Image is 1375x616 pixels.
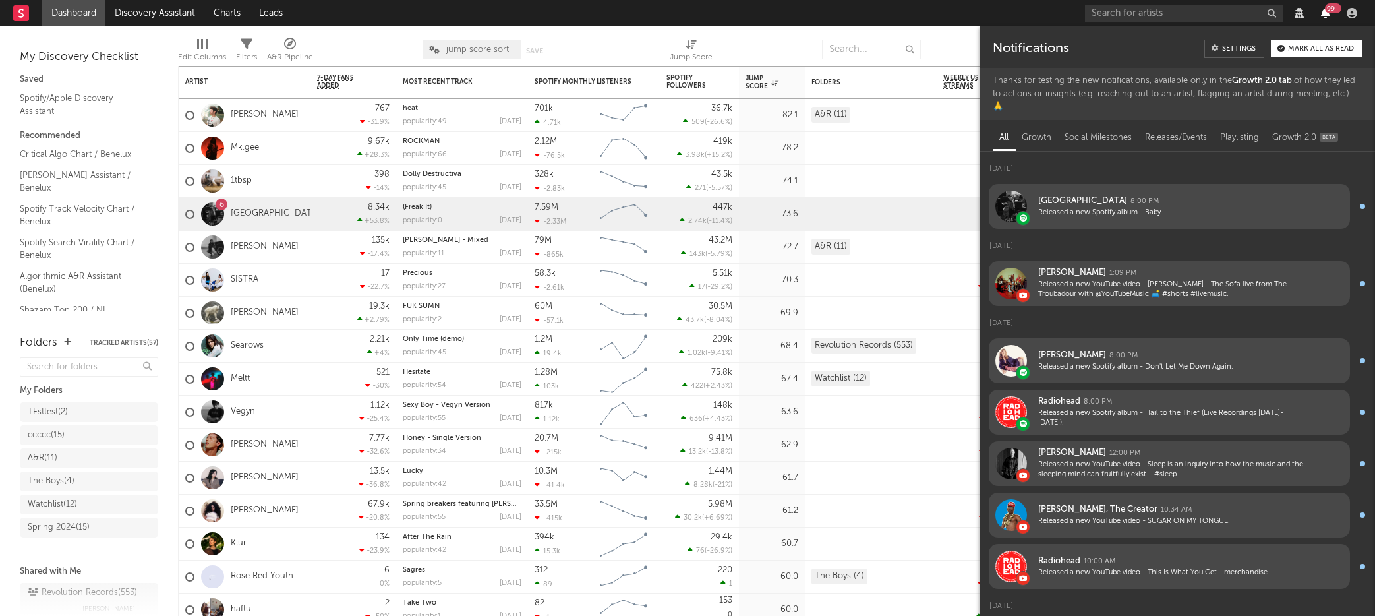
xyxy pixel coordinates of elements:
div: [DATE] [500,481,521,488]
a: SISTRA [231,274,258,286]
div: Notifications [993,40,1068,58]
div: -76.5k [535,151,565,160]
svg: Chart title [594,198,653,231]
div: popularity: 11 [403,250,444,257]
a: Only Time (demo) [403,336,464,343]
div: 33.5M [535,500,558,508]
a: [PERSON_NAME] [231,307,299,319]
span: -13.8 % [708,448,730,456]
span: 271 [695,185,706,192]
div: [DATE] [500,514,521,521]
div: 817k [535,401,553,410]
div: 4.71k [535,118,561,127]
div: 209k [713,335,732,344]
div: Hesitate [403,369,521,376]
div: [DATE] [980,306,1375,332]
div: heat [403,105,521,112]
a: 1tbsp [231,175,252,187]
span: +15.2 % [707,152,730,159]
button: 99+ [1321,8,1330,18]
span: -29.2 % [707,284,730,291]
a: Searows [231,340,264,352]
div: 13.5k [370,467,390,476]
div: 1:09 PM [1109,268,1136,280]
div: 10.3M [535,467,558,476]
a: TEsttest(2) [20,402,158,422]
div: -2.33M [535,217,566,226]
div: [DATE] [980,152,1375,177]
span: 43.7k [686,317,704,324]
div: Saved [20,72,158,88]
div: 17 [381,269,390,278]
div: 1.44M [709,467,732,476]
div: Folders [20,335,57,351]
div: [DATE] [500,151,521,158]
div: My Discovery Checklist [20,49,158,65]
svg: Chart title [594,330,653,363]
div: popularity: 34 [403,448,446,455]
div: popularity: 49 [403,118,447,125]
div: Filters [236,49,257,65]
div: Released a new YouTube video - [PERSON_NAME] - The Sofa live from The Troubadour with ​⁠​⁠@YouTub... [1038,280,1305,299]
div: 767 [375,104,390,113]
a: Sexy Boy - Vegyn Version [403,402,490,409]
div: A&R (11) [811,107,850,123]
div: Released a new Spotify album - Baby. [1038,208,1163,218]
a: Dolly Destructiva [403,171,461,178]
div: A&R ( 11 ) [28,450,57,466]
div: +53.8 % [357,216,390,225]
a: Hesitate [403,369,430,376]
div: 394k [535,533,554,541]
div: ( ) [681,414,732,423]
a: Spotify Track Velocity Chart / Benelux [20,202,145,229]
div: popularity: 45 [403,184,446,191]
div: 5.98M [708,500,732,508]
div: Honey - Single Version [403,435,521,442]
input: Search... [822,40,921,59]
div: popularity: 27 [403,283,446,290]
div: Precious [403,270,521,277]
span: 30.2k [684,514,702,522]
div: ( ) [675,513,732,522]
div: A&R (11) [811,239,850,255]
span: -5.57 % [708,185,730,192]
svg: Chart title [594,396,653,429]
div: popularity: 55 [403,514,446,521]
div: Watchlist ( 12 ) [28,497,77,512]
div: 58.3k [535,269,556,278]
div: Growth 2.0 [1266,127,1345,149]
a: Vegyn [231,406,255,417]
div: Released a new Spotify album - Hail to the Thief (Live Recordings [DATE]-[DATE]). [1038,408,1305,428]
a: Shazam Top 200 / NL [20,303,145,317]
div: popularity: 42 [403,481,446,488]
span: Growth 2.0 tab [1232,77,1292,85]
a: Lucky [403,468,423,475]
div: Folders [811,78,910,86]
div: Social Milestones [1058,127,1138,149]
a: Honey - Single Version [403,435,481,442]
div: -2.83k [535,184,565,193]
div: ( ) [686,183,732,192]
div: ( ) [680,447,732,456]
div: ( ) [679,348,732,357]
svg: Chart title [594,528,653,561]
div: Released a new YouTube video - Sleep is an inquiry into how the music and the sleeping mind can f... [1038,460,1305,479]
div: -2.07 % [979,447,1009,456]
a: Sagres [403,567,425,574]
div: 10:34 AM [1161,505,1192,516]
svg: Chart title [594,297,653,330]
div: 134 [376,533,390,541]
div: [DATE] [500,415,521,422]
div: 43.2M [709,236,732,245]
div: ( ) [689,282,732,291]
div: 61.7 [746,470,798,486]
div: [DATE] [500,217,521,224]
div: 398 [374,170,390,179]
div: 73.6 [746,206,798,222]
div: 9.67k [368,137,390,146]
svg: Chart title [594,264,653,297]
input: Search for artists [1085,5,1283,22]
div: 8:00 PM [1084,396,1112,408]
div: 72.7 [746,239,798,255]
div: -41.4k [535,481,565,489]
